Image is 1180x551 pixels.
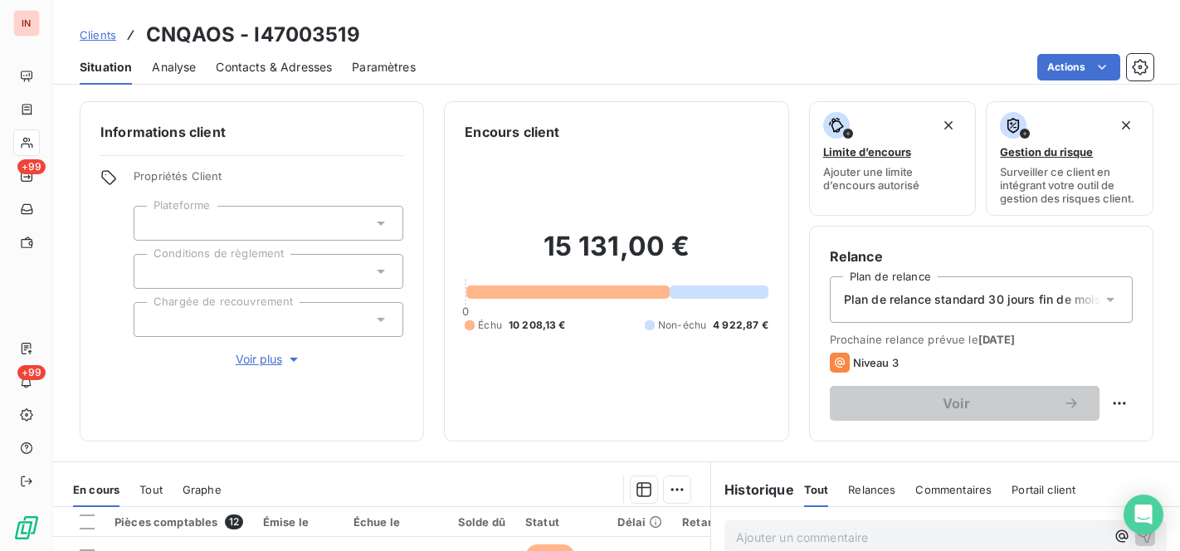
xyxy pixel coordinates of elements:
[658,318,706,333] span: Non-échu
[13,514,40,541] img: Logo LeanPay
[352,59,416,76] span: Paramètres
[183,483,222,496] span: Graphe
[804,483,829,496] span: Tout
[465,122,559,142] h6: Encours client
[844,291,1102,308] span: Plan de relance standard 30 jours fin de mois
[509,318,566,333] span: 10 208,13 €
[115,514,243,529] div: Pièces comptables
[617,515,662,529] div: Délai
[216,59,332,76] span: Contacts & Adresses
[682,515,735,529] div: Retard
[850,397,1063,410] span: Voir
[848,483,895,496] span: Relances
[139,483,163,496] span: Tout
[148,312,161,327] input: Ajouter une valeur
[525,515,597,529] div: Statut
[809,101,977,216] button: Limite d’encoursAjouter une limite d’encours autorisé
[1000,145,1093,158] span: Gestion du risque
[478,318,502,333] span: Échu
[80,27,116,43] a: Clients
[830,333,1133,346] span: Prochaine relance prévue le
[236,351,302,368] span: Voir plus
[152,59,196,76] span: Analyse
[711,480,794,500] h6: Historique
[713,318,768,333] span: 4 922,87 €
[17,159,46,174] span: +99
[823,145,911,158] span: Limite d’encours
[986,101,1153,216] button: Gestion du risqueSurveiller ce client en intégrant votre outil de gestion des risques client.
[354,515,427,529] div: Échue le
[1000,165,1139,205] span: Surveiller ce client en intégrant votre outil de gestion des risques client.
[17,365,46,380] span: +99
[146,20,360,50] h3: CNQAOS - I47003519
[915,483,992,496] span: Commentaires
[73,483,119,496] span: En cours
[853,356,899,369] span: Niveau 3
[1012,483,1075,496] span: Portail client
[263,515,334,529] div: Émise le
[148,216,161,231] input: Ajouter une valeur
[225,514,243,529] span: 12
[830,246,1133,266] h6: Relance
[1037,54,1120,80] button: Actions
[1124,495,1163,534] div: Open Intercom Messenger
[148,264,161,279] input: Ajouter une valeur
[447,515,506,529] div: Solde dû
[100,122,403,142] h6: Informations client
[80,28,116,41] span: Clients
[462,305,469,318] span: 0
[830,386,1100,421] button: Voir
[134,169,403,193] span: Propriétés Client
[465,230,768,280] h2: 15 131,00 €
[978,333,1016,346] span: [DATE]
[13,10,40,37] div: IN
[80,59,132,76] span: Situation
[134,350,403,368] button: Voir plus
[823,165,963,192] span: Ajouter une limite d’encours autorisé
